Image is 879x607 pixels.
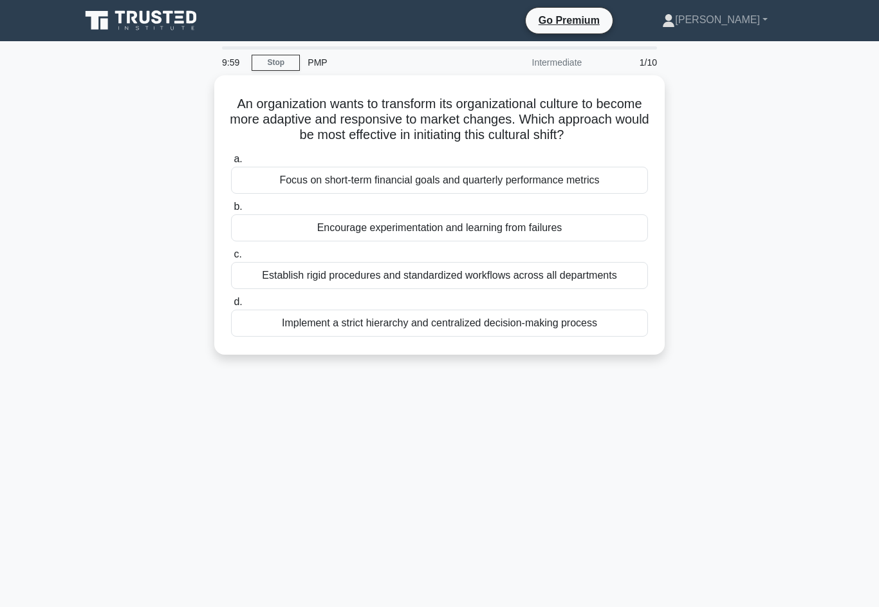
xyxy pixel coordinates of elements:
[231,310,648,337] div: Implement a strict hierarchy and centralized decision-making process
[234,296,242,307] span: d.
[589,50,665,75] div: 1/10
[477,50,589,75] div: Intermediate
[231,262,648,289] div: Establish rigid procedures and standardized workflows across all departments
[234,248,241,259] span: c.
[231,214,648,241] div: Encourage experimentation and learning from failures
[300,50,477,75] div: PMP
[231,167,648,194] div: Focus on short-term financial goals and quarterly performance metrics
[230,96,649,144] h5: An organization wants to transform its organizational culture to become more adaptive and respons...
[234,153,242,164] span: a.
[214,50,252,75] div: 9:59
[234,201,242,212] span: b.
[631,7,799,33] a: [PERSON_NAME]
[531,12,607,28] a: Go Premium
[252,55,300,71] a: Stop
